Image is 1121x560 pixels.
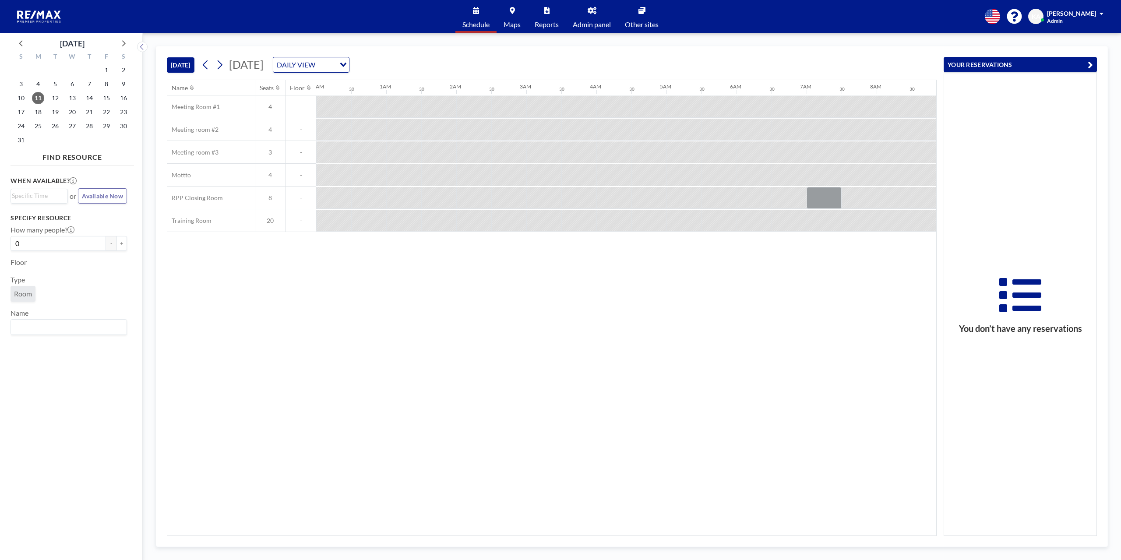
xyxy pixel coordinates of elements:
[64,52,81,63] div: W
[60,37,85,49] div: [DATE]
[66,78,78,90] span: Wednesday, August 6, 2025
[286,194,316,202] span: -
[30,52,47,63] div: M
[117,92,130,104] span: Saturday, August 16, 2025
[100,78,113,90] span: Friday, August 8, 2025
[260,84,274,92] div: Seats
[100,120,113,132] span: Friday, August 29, 2025
[625,21,659,28] span: Other sites
[11,275,25,284] label: Type
[349,86,354,92] div: 30
[172,84,188,92] div: Name
[116,236,127,251] button: +
[83,120,95,132] span: Thursday, August 28, 2025
[255,148,285,156] span: 3
[106,236,116,251] button: -
[66,106,78,118] span: Wednesday, August 20, 2025
[699,86,705,92] div: 30
[167,126,219,134] span: Meeting room #2
[275,59,317,70] span: DAILY VIEW
[83,106,95,118] span: Thursday, August 21, 2025
[117,64,130,76] span: Saturday, August 2, 2025
[167,171,191,179] span: Mottto
[535,21,559,28] span: Reports
[450,83,461,90] div: 2AM
[290,84,305,92] div: Floor
[167,217,212,225] span: Training Room
[11,189,67,202] div: Search for option
[78,188,127,204] button: Available Now
[115,52,132,63] div: S
[286,171,316,179] span: -
[49,92,61,104] span: Tuesday, August 12, 2025
[590,83,601,90] div: 4AM
[11,320,127,335] div: Search for option
[255,194,285,202] span: 8
[83,92,95,104] span: Thursday, August 14, 2025
[1047,18,1063,24] span: Admin
[49,120,61,132] span: Tuesday, August 26, 2025
[15,92,27,104] span: Sunday, August 10, 2025
[1047,10,1096,17] span: [PERSON_NAME]
[14,289,32,298] span: Room
[944,57,1097,72] button: YOUR RESERVATIONS
[167,103,220,111] span: Meeting Room #1
[117,120,130,132] span: Saturday, August 30, 2025
[839,86,845,92] div: 30
[32,78,44,90] span: Monday, August 4, 2025
[800,83,811,90] div: 7AM
[100,106,113,118] span: Friday, August 22, 2025
[909,86,915,92] div: 30
[11,149,134,162] h4: FIND RESOURCE
[419,86,424,92] div: 30
[573,21,611,28] span: Admin panel
[286,103,316,111] span: -
[66,120,78,132] span: Wednesday, August 27, 2025
[769,86,775,92] div: 30
[98,52,115,63] div: F
[489,86,494,92] div: 30
[11,225,74,234] label: How many people?
[462,21,490,28] span: Schedule
[83,78,95,90] span: Thursday, August 7, 2025
[11,258,27,267] label: Floor
[286,217,316,225] span: -
[70,192,76,201] span: or
[286,148,316,156] span: -
[82,192,123,200] span: Available Now
[81,52,98,63] div: T
[47,52,64,63] div: T
[66,92,78,104] span: Wednesday, August 13, 2025
[12,321,122,333] input: Search for option
[15,134,27,146] span: Sunday, August 31, 2025
[273,57,349,72] div: Search for option
[255,217,285,225] span: 20
[167,57,194,73] button: [DATE]
[310,83,324,90] div: 12AM
[870,83,881,90] div: 8AM
[11,309,28,317] label: Name
[504,21,521,28] span: Maps
[520,83,531,90] div: 3AM
[100,92,113,104] span: Friday, August 15, 2025
[229,58,264,71] span: [DATE]
[49,106,61,118] span: Tuesday, August 19, 2025
[117,78,130,90] span: Saturday, August 9, 2025
[13,52,30,63] div: S
[167,194,223,202] span: RPP Closing Room
[100,64,113,76] span: Friday, August 1, 2025
[14,8,65,25] img: organization-logo
[660,83,671,90] div: 5AM
[15,78,27,90] span: Sunday, August 3, 2025
[380,83,391,90] div: 1AM
[117,106,130,118] span: Saturday, August 23, 2025
[32,120,44,132] span: Monday, August 25, 2025
[15,106,27,118] span: Sunday, August 17, 2025
[255,171,285,179] span: 4
[1032,13,1040,21] span: KA
[12,191,63,201] input: Search for option
[286,126,316,134] span: -
[32,106,44,118] span: Monday, August 18, 2025
[11,214,127,222] h3: Specify resource
[559,86,564,92] div: 30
